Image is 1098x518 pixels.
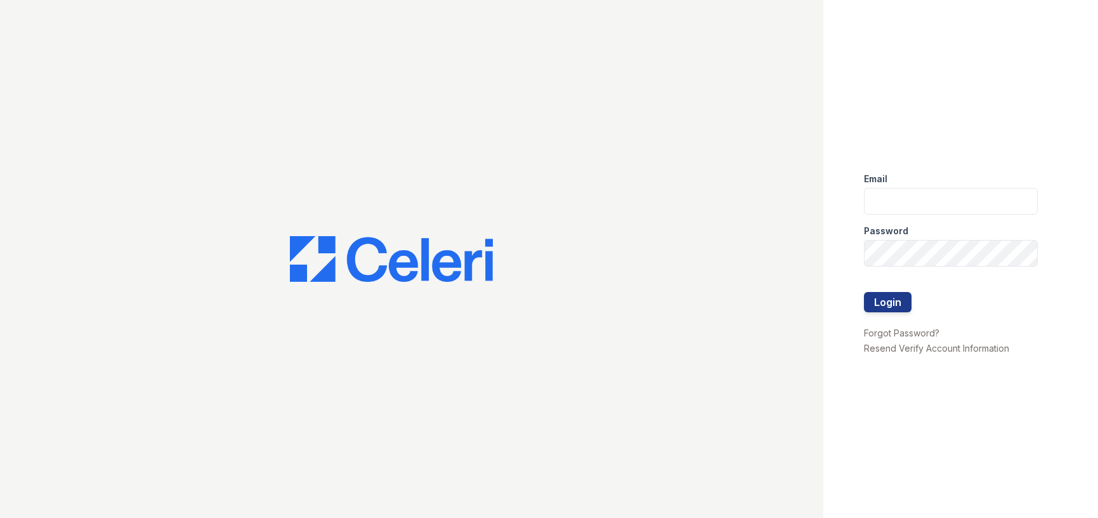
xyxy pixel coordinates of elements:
[864,343,1009,354] a: Resend Verify Account Information
[864,328,939,338] a: Forgot Password?
[864,173,887,185] label: Email
[864,225,908,237] label: Password
[864,292,912,312] button: Login
[290,236,493,282] img: CE_Logo_Blue-a8612792a0a2168367f1c8372b55b34899dd931a85d93a1a3d3e32e68fde9ad4.png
